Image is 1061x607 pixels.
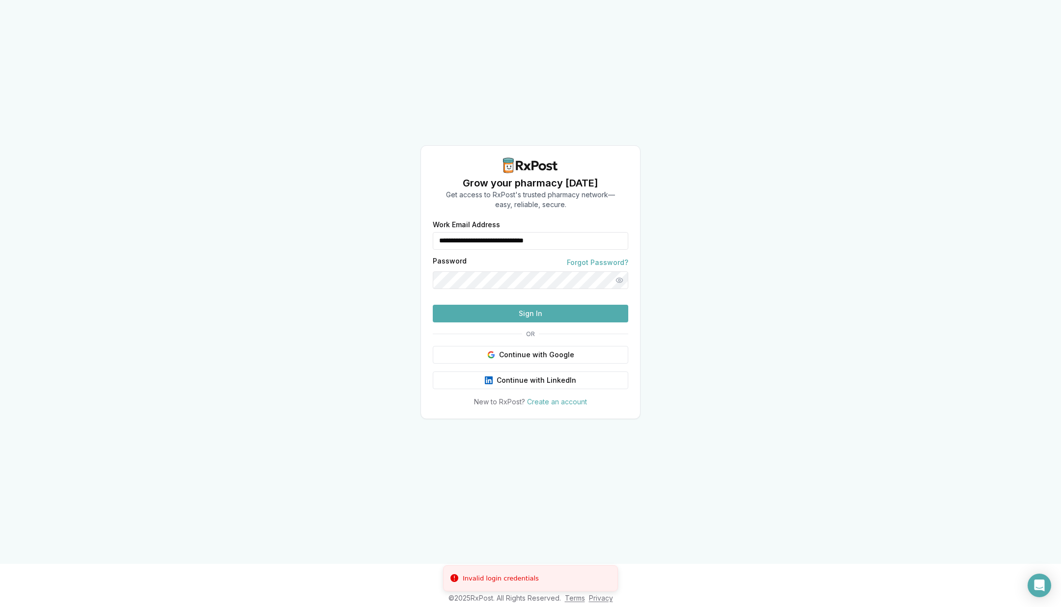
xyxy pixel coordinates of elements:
div: Invalid login credentials [463,574,539,583]
img: Google [487,351,495,359]
h1: Grow your pharmacy [DATE] [446,176,615,190]
label: Work Email Address [433,221,628,228]
a: Privacy [589,594,613,602]
div: Open Intercom Messenger [1028,574,1051,597]
img: LinkedIn [485,376,493,384]
button: Show password [611,271,628,289]
a: Forgot Password? [567,258,628,267]
button: Continue with LinkedIn [433,371,628,389]
a: Terms [565,594,585,602]
button: Continue with Google [433,346,628,364]
button: Sign In [433,305,628,322]
img: RxPost Logo [499,158,562,173]
p: Get access to RxPost's trusted pharmacy network— easy, reliable, secure. [446,190,615,210]
a: Create an account [527,397,587,406]
span: OR [522,330,539,338]
label: Password [433,258,467,267]
span: New to RxPost? [474,397,525,406]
